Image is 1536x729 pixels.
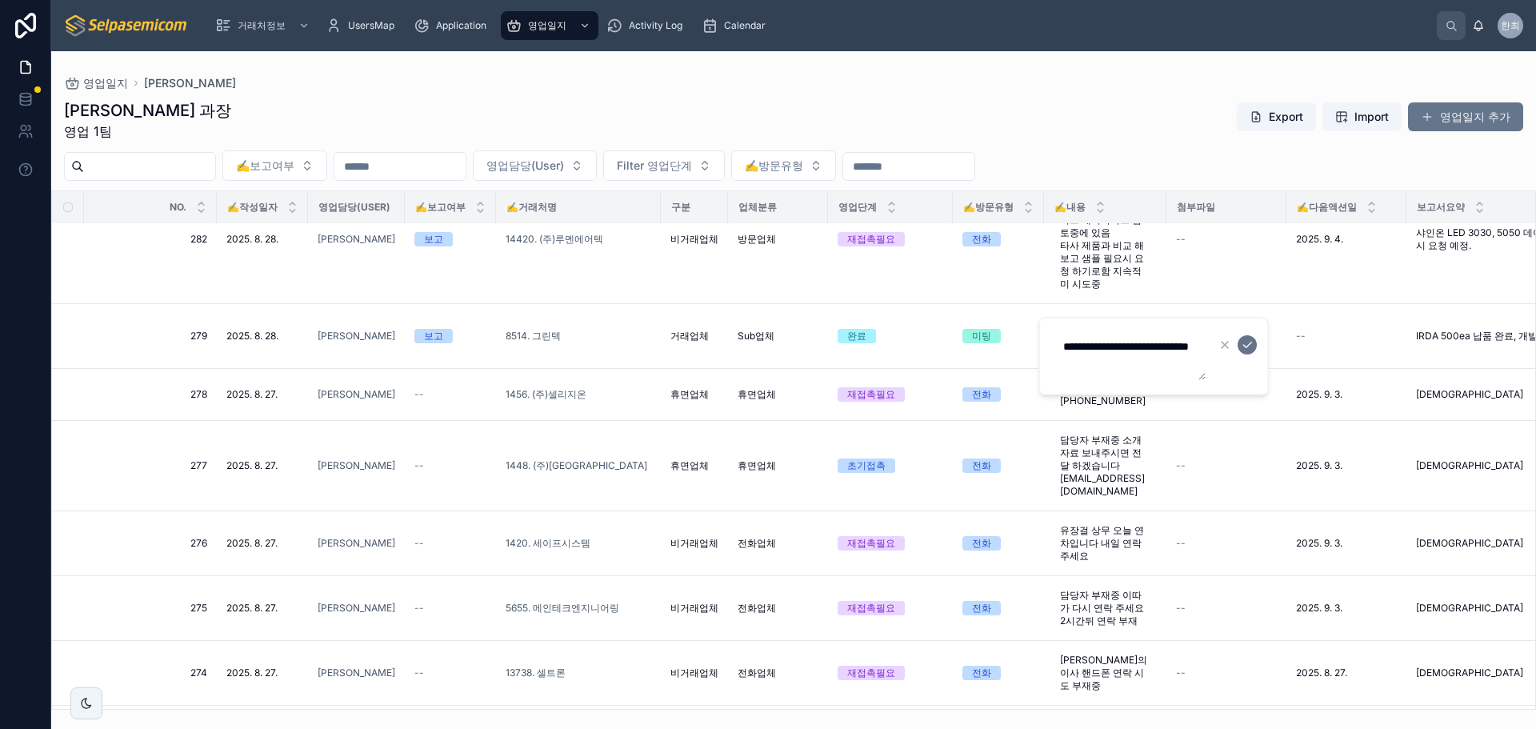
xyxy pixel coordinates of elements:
[972,459,991,473] div: 전화
[1296,330,1306,342] span: --
[670,388,709,401] span: 휴면업체
[838,329,943,343] a: 완료
[724,19,766,32] span: Calendar
[962,666,1034,680] a: 전화
[847,536,895,551] div: 재접촉필요
[670,602,718,615] a: 비거래업체
[506,330,561,342] a: 8514. 그린텍
[501,11,598,40] a: 영업일지
[222,150,327,181] button: Select Button
[1177,201,1215,214] span: 첨부파일
[972,232,991,246] div: 전화
[1354,109,1389,125] span: Import
[962,329,1034,343] a: 미팅
[414,537,424,550] span: --
[1296,459,1397,472] a: 2025. 9. 3.
[670,233,718,246] a: 비거래업체
[962,601,1034,615] a: 전화
[170,201,186,214] span: NO.
[1176,667,1277,679] a: --
[506,388,586,401] a: 1456. (주)셀리지온
[1297,201,1357,214] span: ✍️다음액션일
[670,537,718,550] a: 비거래업체
[738,233,818,246] a: 방문업체
[962,536,1034,551] a: 전화
[103,233,207,246] span: 282
[847,232,895,246] div: 재접촉필요
[414,667,486,679] a: --
[731,150,836,181] button: Select Button
[318,537,395,550] a: [PERSON_NAME]
[226,537,278,550] span: 2025. 8. 27.
[144,75,236,91] span: [PERSON_NAME]
[226,233,278,246] span: 2025. 8. 28.
[414,667,424,679] span: --
[1296,537,1342,550] span: 2025. 9. 3.
[838,459,943,473] a: 초기접촉
[226,667,278,679] span: 2025. 8. 27.
[1176,602,1277,615] a: --
[1296,667,1397,679] a: 2025. 8. 27.
[1296,233,1343,246] span: 2025. 9. 4.
[847,329,866,343] div: 완료
[617,158,692,174] span: Filter 영업단계
[103,667,207,679] span: 274
[962,232,1034,246] a: 전화
[506,537,590,550] a: 1420. 세이프시스템
[318,667,395,679] a: [PERSON_NAME]
[506,388,651,401] a: 1456. (주)셀리지온
[348,19,394,32] span: UsersMap
[506,233,651,246] a: 14420. (주)루멘에어텍
[528,19,566,32] span: 영업일지
[1176,459,1186,472] span: --
[670,459,709,472] span: 휴면업체
[738,667,776,679] span: 전화업체
[1416,459,1523,472] span: [DEMOGRAPHIC_DATA]
[1176,602,1186,615] span: --
[321,11,406,40] a: UsersMap
[972,601,991,615] div: 전화
[972,536,991,551] div: 전화
[963,201,1014,214] span: ✍️방문유형
[424,329,443,343] div: 보고
[738,602,818,615] a: 전화업체
[103,330,207,342] span: 279
[738,459,776,472] span: 휴면업체
[226,459,298,472] a: 2025. 8. 27.
[226,388,278,401] span: 2025. 8. 27.
[506,667,566,679] a: 13738. 셀트론
[64,75,128,91] a: 영업일지
[210,11,318,40] a: 거래처정보
[506,233,603,246] a: 14420. (주)루멘에어텍
[103,537,207,550] a: 276
[409,11,498,40] a: Application
[318,388,395,401] a: [PERSON_NAME]
[226,537,298,550] a: 2025. 8. 27.
[64,122,231,141] span: 영업 1팀
[414,537,486,550] a: --
[847,666,895,680] div: 재접촉필요
[670,330,718,342] a: 거래업체
[226,330,298,342] a: 2025. 8. 28.
[1176,537,1186,550] span: --
[1054,647,1157,699] a: [PERSON_NAME]의 이사 핸드폰 연락 시도 부재중
[64,99,231,122] h1: [PERSON_NAME] 과장
[1054,583,1157,634] a: 담당자 부재중 이따가 다시 연락 주세요 2시간뒤 연락 부재
[838,387,943,402] a: 재접촉필요
[1296,388,1342,401] span: 2025. 9. 3.
[226,388,298,401] a: 2025. 8. 27.
[1416,537,1523,550] span: [DEMOGRAPHIC_DATA]
[506,459,651,472] a: 1448. (주)[GEOGRAPHIC_DATA]
[847,387,895,402] div: 재접촉필요
[1322,102,1402,131] button: Import
[1416,388,1523,401] span: [DEMOGRAPHIC_DATA]
[318,459,395,472] span: [PERSON_NAME]
[473,150,597,181] button: Select Button
[1176,667,1186,679] span: --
